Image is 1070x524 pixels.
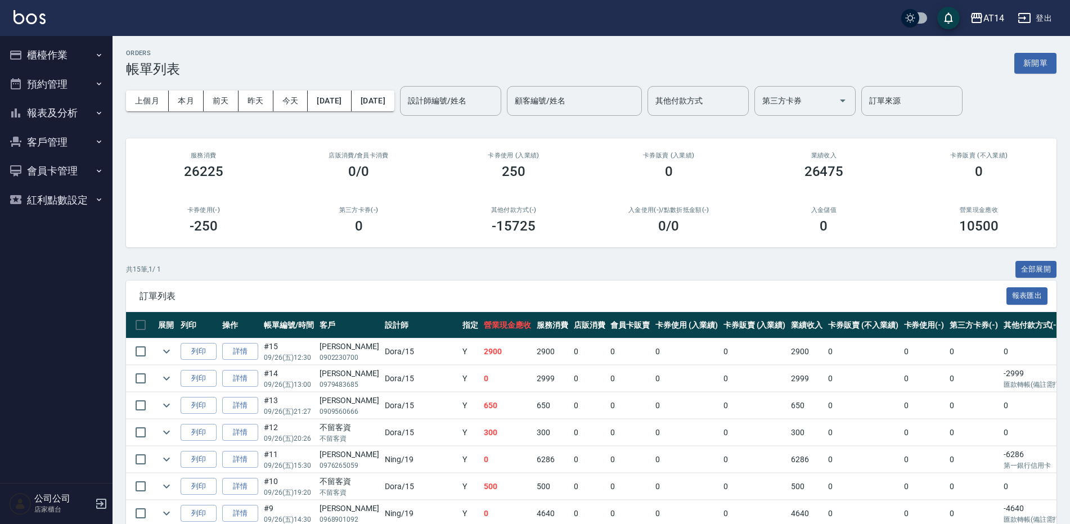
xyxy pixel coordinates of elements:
[460,446,481,473] td: Y
[348,164,369,179] h3: 0/0
[320,460,379,471] p: 0976265059
[975,164,983,179] h3: 0
[460,392,481,419] td: Y
[204,91,239,111] button: 前天
[534,473,571,500] td: 500
[295,206,423,214] h2: 第三方卡券(-)
[534,312,571,338] th: 服務消費
[126,49,180,57] h2: ORDERS
[534,392,571,419] td: 650
[534,365,571,392] td: 2999
[947,446,1001,473] td: 0
[320,395,379,406] div: [PERSON_NAME]
[653,446,721,473] td: 0
[222,478,258,495] a: 詳情
[947,365,1001,392] td: 0
[460,419,481,446] td: Y
[460,365,481,392] td: Y
[320,503,379,514] div: [PERSON_NAME]
[126,61,180,77] h3: 帳單列表
[140,291,1006,302] span: 訂單列表
[534,446,571,473] td: 6286
[352,91,394,111] button: [DATE]
[5,128,108,157] button: 客戶管理
[788,338,825,365] td: 2900
[721,338,789,365] td: 0
[788,419,825,446] td: 300
[825,419,901,446] td: 0
[264,353,314,363] p: 09/26 (五) 12:30
[571,312,608,338] th: 店販消費
[901,419,947,446] td: 0
[222,505,258,522] a: 詳情
[481,365,534,392] td: 0
[320,422,379,433] div: 不留客資
[34,493,92,504] h5: 公司公司
[721,392,789,419] td: 0
[320,487,379,498] p: 不留客資
[264,460,314,471] p: 09/26 (五) 15:30
[947,473,1001,500] td: 0
[983,11,1004,25] div: AT14
[181,505,217,522] button: 列印
[721,446,789,473] td: 0
[825,446,901,473] td: 0
[158,451,175,468] button: expand row
[721,365,789,392] td: 0
[449,206,578,214] h2: 其他付款方式(-)
[481,338,534,365] td: 2900
[181,370,217,387] button: 列印
[788,392,825,419] td: 650
[825,312,901,338] th: 卡券販賣 (不入業績)
[382,419,460,446] td: Dora /15
[222,343,258,360] a: 詳情
[264,380,314,390] p: 09/26 (五) 13:00
[965,7,1009,30] button: AT14
[320,476,379,487] div: 不留客資
[788,365,825,392] td: 2999
[155,312,178,338] th: 展開
[571,338,608,365] td: 0
[608,419,653,446] td: 0
[901,338,947,365] td: 0
[1015,261,1057,278] button: 全部展開
[534,419,571,446] td: 300
[158,424,175,441] button: expand row
[608,312,653,338] th: 會員卡販賣
[5,98,108,128] button: 報表及分析
[901,446,947,473] td: 0
[502,164,525,179] h3: 250
[788,473,825,500] td: 500
[571,419,608,446] td: 0
[264,433,314,444] p: 09/26 (五) 20:26
[5,186,108,215] button: 紅利點數設定
[181,397,217,414] button: 列印
[481,419,534,446] td: 300
[158,397,175,414] button: expand row
[261,419,317,446] td: #12
[608,446,653,473] td: 0
[653,338,721,365] td: 0
[825,473,901,500] td: 0
[190,218,218,234] h3: -250
[1014,53,1056,74] button: 新開單
[355,218,363,234] h3: 0
[140,206,268,214] h2: 卡券使用(-)
[947,392,1001,419] td: 0
[825,338,901,365] td: 0
[1006,287,1048,305] button: 報表匯出
[181,424,217,441] button: 列印
[653,392,721,419] td: 0
[534,338,571,365] td: 2900
[261,473,317,500] td: #10
[460,473,481,500] td: Y
[959,218,999,234] h3: 10500
[947,312,1001,338] th: 第三方卡券(-)
[158,478,175,495] button: expand row
[658,218,679,234] h3: 0 /0
[320,433,379,444] p: 不留客資
[721,419,789,446] td: 0
[178,312,219,338] th: 列印
[571,473,608,500] td: 0
[915,206,1043,214] h2: 營業現金應收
